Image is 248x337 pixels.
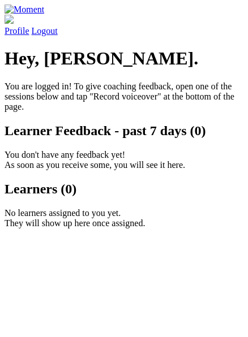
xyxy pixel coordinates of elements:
[5,81,243,112] p: You are logged in! To give coaching feedback, open one of the sessions below and tap "Record voic...
[5,208,243,228] p: No learners assigned to you yet. They will show up here once assigned.
[5,123,243,139] h2: Learner Feedback - past 7 days (0)
[5,48,243,69] h1: Hey, [PERSON_NAME].
[32,26,58,36] a: Logout
[5,15,14,24] img: default_avatar-b4e2223d03051bc43aaaccfb402a43260a3f17acc7fafc1603fdf008d6cba3c9.png
[5,150,243,170] p: You don't have any feedback yet! As soon as you receive some, you will see it here.
[5,5,44,15] img: Moment
[5,182,243,197] h2: Learners (0)
[5,15,243,36] a: Profile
